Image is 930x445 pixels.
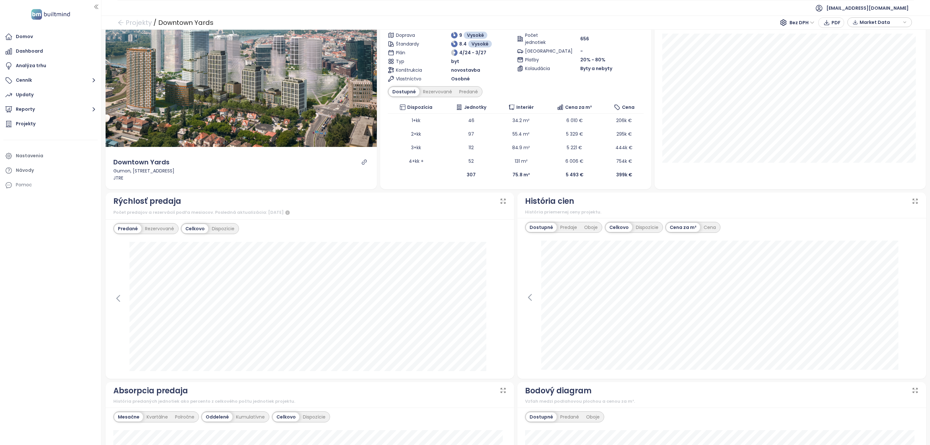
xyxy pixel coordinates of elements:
[396,75,428,82] span: Vlastníctvo
[143,412,171,421] div: Kvartálne
[388,127,445,141] td: 2+kk
[396,49,428,56] span: Plán
[396,40,428,47] span: Štandardy
[615,144,633,151] span: 444k €
[451,75,470,82] span: Osobné
[471,40,489,47] span: Vysoké
[832,19,841,26] span: PDF
[498,114,544,127] td: 34.2 m²
[459,40,467,47] span: 8.4
[498,127,544,141] td: 55.4 m²
[606,223,632,232] div: Celkovo
[622,104,635,111] span: Cena
[388,114,445,127] td: 1+kk
[525,65,557,72] span: Kolaudácia
[388,154,445,168] td: 4+kk +
[3,103,98,116] button: Reporty
[526,223,557,232] div: Dostupné
[525,32,557,46] span: Počet jednotiek
[3,164,98,177] a: Návody
[113,174,369,181] div: JTRE
[818,17,844,28] button: PDF
[273,412,299,421] div: Celkovo
[565,104,592,111] span: Cena za m²
[498,154,544,168] td: 131 m²
[566,131,583,137] span: 5 329 €
[464,104,486,111] span: Jednotky
[700,223,719,232] div: Cena
[566,171,584,178] b: 5 493 €
[208,224,238,233] div: Dispozície
[3,150,98,162] a: Nastavenia
[3,179,98,191] div: Pomoc
[16,91,34,99] div: Updaty
[580,57,605,63] span: 20% - 80%
[419,87,456,96] div: Rezervované
[16,152,43,160] div: Nastavenia
[567,144,582,151] span: 5 221 €
[525,385,592,397] div: Bodový diagram
[16,181,32,189] div: Pomoc
[526,412,557,421] div: Dostupné
[580,35,589,42] span: 656
[459,32,462,39] span: 9
[202,412,232,421] div: Oddelené
[158,17,213,28] div: Downtown Yards
[3,45,98,58] a: Dashboard
[525,47,557,55] span: [GEOGRAPHIC_DATA]
[451,67,480,74] span: novostavba
[407,104,432,111] span: Dispozícia
[826,0,909,16] span: [EMAIL_ADDRESS][DOMAIN_NAME]
[557,412,583,421] div: Predané
[516,104,534,111] span: Interiér
[118,19,124,26] span: arrow-left
[396,32,428,39] span: Doprava
[525,209,918,215] div: História priemernej ceny projektu.
[451,58,459,65] span: byt
[467,171,476,178] b: 307
[616,158,632,164] span: 754k €
[512,171,530,178] b: 75.8 m²
[456,87,481,96] div: Predané
[389,87,419,96] div: Dostupné
[790,18,814,27] span: Bez DPH
[632,223,662,232] div: Dispozície
[153,17,157,28] div: /
[113,209,507,217] div: Počet predajov a rezervácií podľa mesiacov. Posledná aktualizácia: [DATE]
[396,58,428,65] span: Typ
[113,398,507,405] div: História predaných jednotiek ako percento z celkového počtu jednotiek projektu.
[171,412,198,421] div: Polročne
[498,141,544,154] td: 84.9 m²
[580,48,583,54] span: -
[580,65,612,72] span: Byty a nebyty
[3,74,98,87] button: Cenník
[557,223,581,232] div: Predaje
[3,59,98,72] a: Analýza trhu
[113,157,170,167] div: Downtown Yards
[444,127,498,141] td: 97
[3,88,98,101] a: Updaty
[361,159,367,165] a: link
[616,171,632,178] b: 399k €
[232,412,268,421] div: Kumulatívne
[113,195,181,207] div: Rýchlosť predaja
[444,114,498,127] td: 46
[113,167,369,174] div: Gumon, [STREET_ADDRESS]
[114,412,143,421] div: Mesačne
[114,224,141,233] div: Predané
[388,141,445,154] td: 3+kk
[525,398,918,405] div: Vzťah medzi podlahovou plochou a cenou za m².
[16,166,34,174] div: Návody
[16,47,43,55] div: Dashboard
[16,33,33,41] div: Domov
[299,412,329,421] div: Dispozície
[16,120,36,128] div: Projekty
[467,32,484,39] span: Vysoké
[444,141,498,154] td: 112
[565,158,584,164] span: 6 006 €
[16,62,46,70] div: Analýza trhu
[666,223,700,232] div: Cena za m²
[525,195,574,207] div: História cien
[616,117,632,124] span: 206k €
